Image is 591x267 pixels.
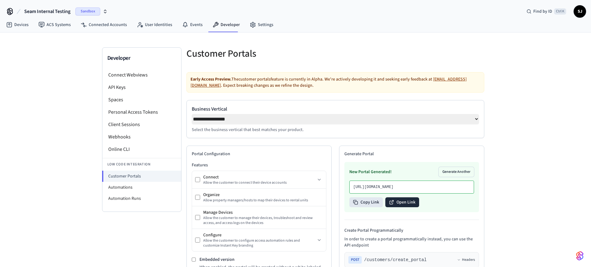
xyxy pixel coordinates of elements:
div: Allow the customer to manage their devices, troubleshoot and review access, and access logs on th... [203,216,323,225]
span: Ctrl K [554,8,566,15]
div: The customer portals feature is currently in Alpha. We're actively developing it and seeking earl... [186,72,484,93]
li: Automation Runs [102,193,181,204]
a: User Identities [132,19,177,30]
div: Connect [203,174,316,180]
li: Spaces [102,94,181,106]
p: Select the business vertical that best matches your product. [192,127,479,133]
div: Find by IDCtrl K [522,6,571,17]
span: /customers/create_portal [364,257,427,263]
div: Manage Devices [203,209,323,216]
li: API Keys [102,81,181,94]
a: Connected Accounts [76,19,132,30]
a: Events [177,19,208,30]
h2: Generate Portal [344,151,479,157]
p: [URL][DOMAIN_NAME] [353,185,470,190]
h3: Features [192,162,326,168]
button: SJ [574,5,586,18]
li: Automations [102,182,181,193]
li: Client Sessions [102,118,181,131]
button: Headers [457,257,475,262]
span: Sandbox [75,7,100,15]
button: Open Link [385,197,419,207]
li: Customer Portals [102,171,181,182]
div: Allow the customer to connect their device accounts [203,180,316,185]
button: Generate Another [439,167,474,177]
img: SeamLogoGradient.69752ec5.svg [576,251,584,261]
a: ACS Systems [34,19,76,30]
li: Connect Webviews [102,69,181,81]
a: Developer [208,19,245,30]
li: Online CLI [102,143,181,155]
div: Configure [203,232,316,238]
div: Allow the customer to configure access automation rules and customize Instant Key branding [203,238,316,248]
h2: Portal Configuration [192,151,326,157]
h5: Customer Portals [186,47,332,60]
span: Find by ID [533,8,552,15]
h4: Create Portal Programmatically [344,227,479,234]
strong: Early Access Preview. [190,76,231,82]
button: Copy Link [349,197,383,207]
li: Low Code Integration [102,158,181,171]
a: Settings [245,19,278,30]
span: SJ [574,6,585,17]
li: Webhooks [102,131,181,143]
h3: New Portal Generated! [349,169,392,175]
label: Business Vertical [192,105,479,113]
p: In order to create a portal programmatically instead, you can use the API endpoint [344,236,479,248]
li: Personal Access Tokens [102,106,181,118]
a: [EMAIL_ADDRESS][DOMAIN_NAME] [190,76,467,89]
div: Allow property managers/hosts to map their devices to rental units [203,198,323,203]
label: Embedded version [199,256,235,263]
div: Organize [203,192,323,198]
span: Seam Internal Testing [24,8,70,15]
a: Devices [1,19,34,30]
h3: Developer [107,54,176,63]
span: POST [348,256,362,264]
